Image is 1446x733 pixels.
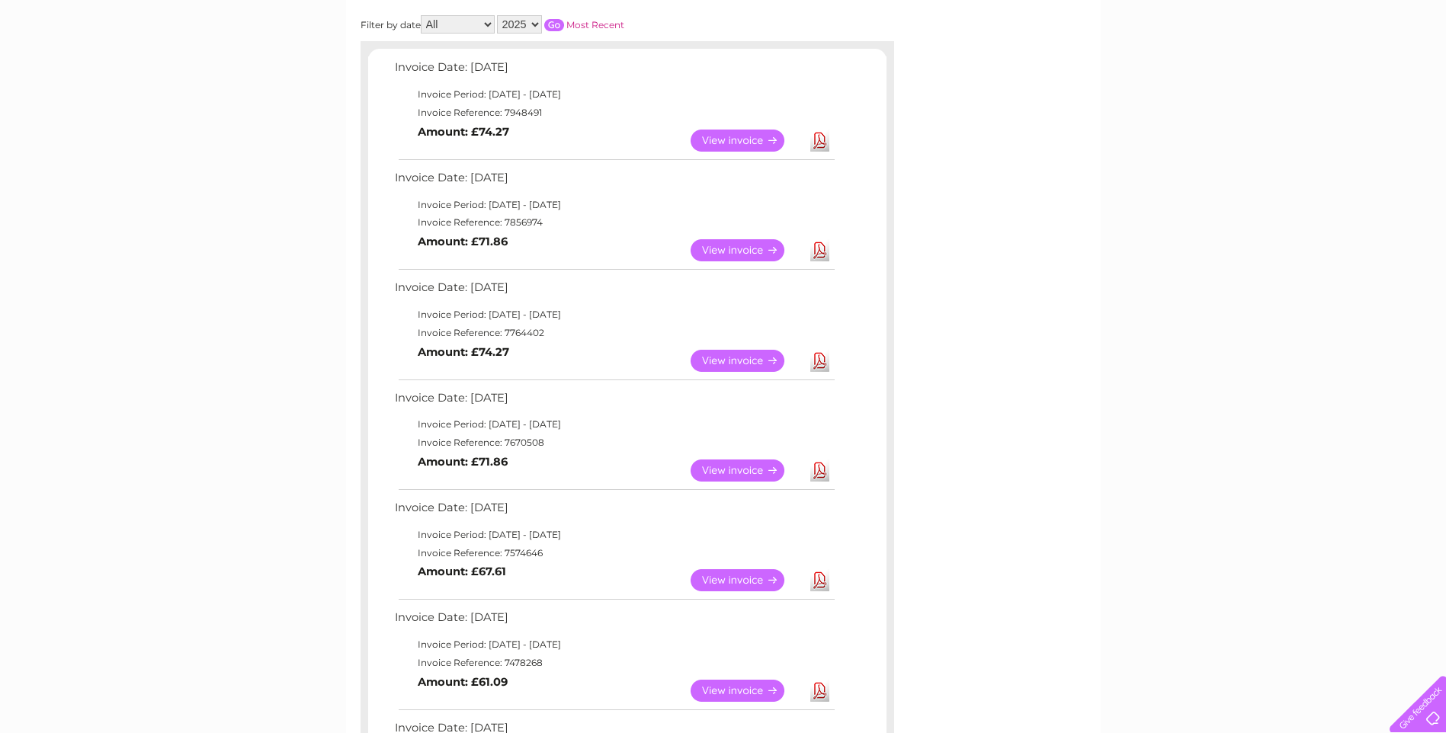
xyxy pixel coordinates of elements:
[391,415,837,434] td: Invoice Period: [DATE] - [DATE]
[391,654,837,672] td: Invoice Reference: 7478268
[364,8,1084,74] div: Clear Business is a trading name of Verastar Limited (registered in [GEOGRAPHIC_DATA] No. 3667643...
[810,569,829,591] a: Download
[361,15,761,34] div: Filter by date
[418,235,508,248] b: Amount: £71.86
[418,125,509,139] b: Amount: £74.27
[1178,65,1207,76] a: Water
[691,569,803,591] a: View
[391,607,837,635] td: Invoice Date: [DATE]
[391,85,837,104] td: Invoice Period: [DATE] - [DATE]
[391,544,837,562] td: Invoice Reference: 7574646
[391,213,837,232] td: Invoice Reference: 7856974
[810,239,829,261] a: Download
[391,434,837,452] td: Invoice Reference: 7670508
[418,455,508,469] b: Amount: £71.86
[810,130,829,152] a: Download
[1313,65,1335,76] a: Blog
[418,345,509,359] b: Amount: £74.27
[691,459,803,482] a: View
[1396,65,1432,76] a: Log out
[391,498,837,526] td: Invoice Date: [DATE]
[418,565,506,578] b: Amount: £67.61
[691,130,803,152] a: View
[1258,65,1304,76] a: Telecoms
[691,350,803,372] a: View
[50,40,128,86] img: logo.png
[1345,65,1382,76] a: Contact
[1216,65,1249,76] a: Energy
[391,324,837,342] td: Invoice Reference: 7764402
[391,104,837,122] td: Invoice Reference: 7948491
[566,19,624,30] a: Most Recent
[418,675,508,689] b: Amount: £61.09
[391,526,837,544] td: Invoice Period: [DATE] - [DATE]
[691,239,803,261] a: View
[391,57,837,85] td: Invoice Date: [DATE]
[391,277,837,306] td: Invoice Date: [DATE]
[391,635,837,654] td: Invoice Period: [DATE] - [DATE]
[810,350,829,372] a: Download
[1159,8,1264,27] a: 0333 014 3131
[391,168,837,196] td: Invoice Date: [DATE]
[391,388,837,416] td: Invoice Date: [DATE]
[391,196,837,214] td: Invoice Period: [DATE] - [DATE]
[691,680,803,702] a: View
[810,680,829,702] a: Download
[810,459,829,482] a: Download
[391,306,837,324] td: Invoice Period: [DATE] - [DATE]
